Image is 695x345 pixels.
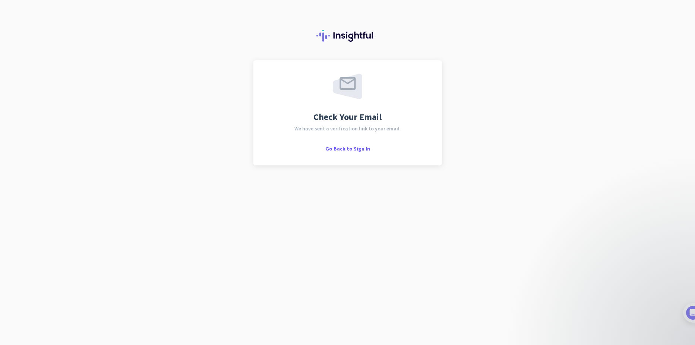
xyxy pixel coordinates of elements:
span: Go Back to Sign In [325,145,370,152]
img: Insightful [316,30,379,42]
img: email-sent [333,74,362,99]
span: We have sent a verification link to your email. [294,126,401,131]
span: Check Your Email [313,113,382,121]
iframe: Intercom notifications message [542,183,691,341]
